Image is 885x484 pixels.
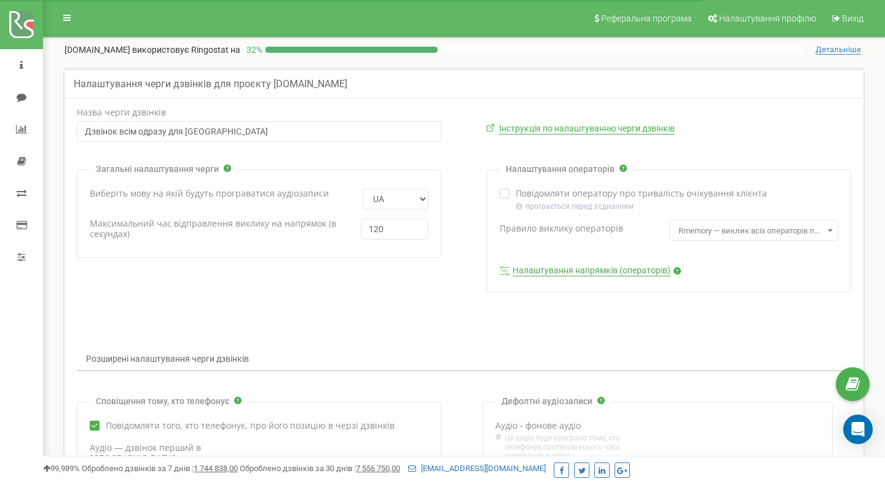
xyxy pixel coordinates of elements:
[240,464,400,473] span: Оброблено дзвінків за 30 днів :
[65,44,240,56] p: [DOMAIN_NAME]
[96,396,229,407] p: Сповіщення тому, хто телефонує
[86,354,836,364] p: Розширені налаштування черги дзвінків
[505,434,643,460] span: Це аудіо буде програно тому, хто телефонує протягом усього часу очікування в черзі
[9,11,34,38] img: ringostat logo
[43,464,80,473] span: 99,989%
[674,222,835,240] span: Rmemory — виклик всіх операторів по колу. Дзвінок надходить після оператора, що відповів останнім
[90,189,350,199] label: Виберіть мову на якій будуть програватися аудіозаписи
[408,464,546,473] a: [EMAIL_ADDRESS][DOMAIN_NAME]
[194,464,238,473] u: 1 744 838,00
[502,396,592,407] p: Дефолтні аудіозаписи
[132,45,240,55] span: використовує Ringostat на
[90,443,237,464] label: Аудіо — дзвінок перший в [GEOGRAPHIC_DATA]
[90,219,348,240] label: Максимальний час відправлення виклику на напрямок (в секундах)
[516,189,774,199] label: Повідомляти оператору про тривалість очікування клієнта
[106,421,428,431] label: Повідомляти того, хто телефонує, про його позицію в черзі дзвінків
[499,123,675,135] a: Інструкція по налаштуванню черги дзвінків
[843,415,873,444] div: Open Intercom Messenger
[719,14,816,23] span: Налаштування профілю
[513,265,671,276] a: Налаштування напрямків (операторів)
[506,164,615,174] p: Налаштування операторів
[601,14,692,23] span: Реферальна програма
[516,202,838,211] p: програється перед з'єднанням
[240,44,265,56] p: 32 %
[816,45,861,55] span: Детальніше
[356,464,400,473] u: 7 556 750,00
[77,107,368,118] label: Назва черги дзвінків
[96,164,219,174] p: Загальні налаштування черги
[669,220,839,241] span: Rmemory — виклик всіх операторів по колу. Дзвінок надходить після оператора, що відповів останнім
[500,224,669,234] label: Правило виклику операторів
[842,14,863,23] span: Вихід
[495,421,643,431] label: Аудіо - фонове аудіо
[82,464,238,473] span: Оброблено дзвінків за 7 днів :
[74,79,347,90] h5: Налаштування черги дзвінків для проєкту [DOMAIN_NAME]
